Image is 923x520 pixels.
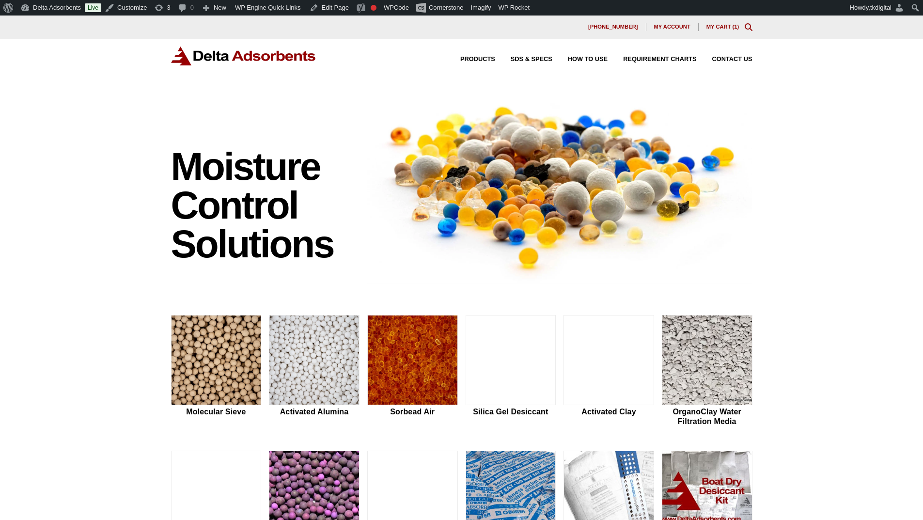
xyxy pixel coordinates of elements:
[580,23,646,31] a: [PHONE_NUMBER]
[734,24,737,30] span: 1
[646,23,699,31] a: My account
[563,315,654,427] a: Activated Clay
[623,56,696,63] span: Requirement Charts
[568,56,608,63] span: How to Use
[460,56,495,63] span: Products
[662,407,752,425] h2: OrganoClay Water Filtration Media
[171,147,358,264] h1: Moisture Control Solutions
[466,315,556,427] a: Silica Gel Desiccant
[697,56,752,63] a: Contact Us
[495,56,552,63] a: SDS & SPECS
[269,315,360,427] a: Activated Alumina
[552,56,608,63] a: How to Use
[588,24,638,30] span: [PHONE_NUMBER]
[371,5,376,11] div: Focus keyphrase not set
[171,407,262,416] h2: Molecular Sieve
[445,56,495,63] a: Products
[511,56,552,63] span: SDS & SPECS
[367,407,458,416] h2: Sorbead Air
[269,407,360,416] h2: Activated Alumina
[466,407,556,416] h2: Silica Gel Desiccant
[706,24,739,30] a: My Cart (1)
[367,89,752,284] img: Image
[870,4,892,11] span: tkdigital
[662,315,752,427] a: OrganoClay Water Filtration Media
[745,23,752,31] div: Toggle Modal Content
[654,24,690,30] span: My account
[563,407,654,416] h2: Activated Clay
[367,315,458,427] a: Sorbead Air
[712,56,752,63] span: Contact Us
[85,3,101,12] a: Live
[171,315,262,427] a: Molecular Sieve
[608,56,696,63] a: Requirement Charts
[171,47,316,65] img: Delta Adsorbents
